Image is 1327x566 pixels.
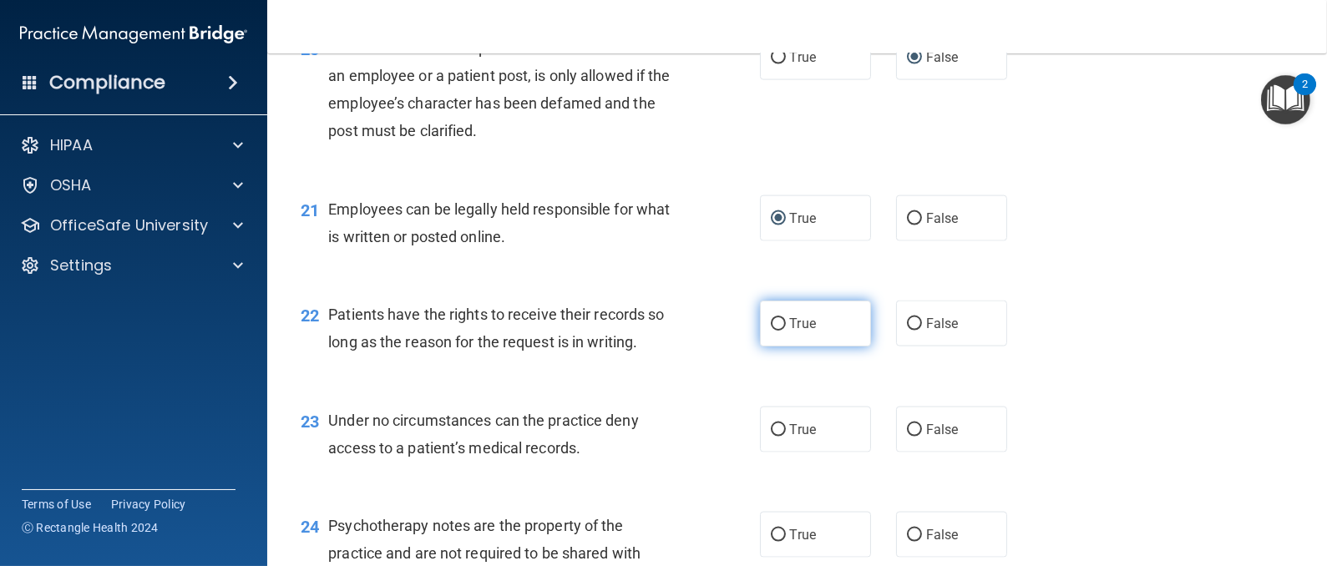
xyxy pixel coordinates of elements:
span: False [926,49,959,65]
span: True [790,210,816,226]
img: PMB logo [20,18,247,51]
input: True [771,424,786,437]
span: 23 [301,412,319,432]
a: OSHA [20,175,243,195]
span: Patients have the rights to receive their records so long as the reason for the request is in wri... [328,306,664,351]
p: HIPAA [50,135,93,155]
span: True [790,316,816,331]
span: True [790,527,816,543]
span: Under no circumstances can the practice deny access to a patient’s medical records. [328,412,638,457]
a: Settings [20,255,243,275]
span: False [926,210,959,226]
span: 20 [301,39,319,59]
input: True [771,318,786,331]
span: False [926,316,959,331]
a: Privacy Policy [111,496,186,513]
h4: Compliance [49,71,165,94]
span: 22 [301,306,319,326]
input: True [771,213,786,225]
span: Ⓒ Rectangle Health 2024 [22,519,159,536]
input: False [907,529,922,542]
button: Open Resource Center, 2 new notifications [1261,75,1310,124]
input: True [771,529,786,542]
input: False [907,52,922,64]
a: HIPAA [20,135,243,155]
p: OSHA [50,175,92,195]
input: True [771,52,786,64]
a: OfficeSafe University [20,215,243,235]
span: 24 [301,517,319,537]
div: 2 [1302,84,1308,106]
input: False [907,213,922,225]
span: False [926,422,959,437]
p: Settings [50,255,112,275]
span: True [790,422,816,437]
span: True [790,49,816,65]
span: False [926,527,959,543]
p: OfficeSafe University [50,215,208,235]
input: False [907,424,922,437]
input: False [907,318,922,331]
span: 21 [301,200,319,220]
span: Employees can be legally held responsible for what is written or posted online. [328,200,670,245]
a: Terms of Use [22,496,91,513]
